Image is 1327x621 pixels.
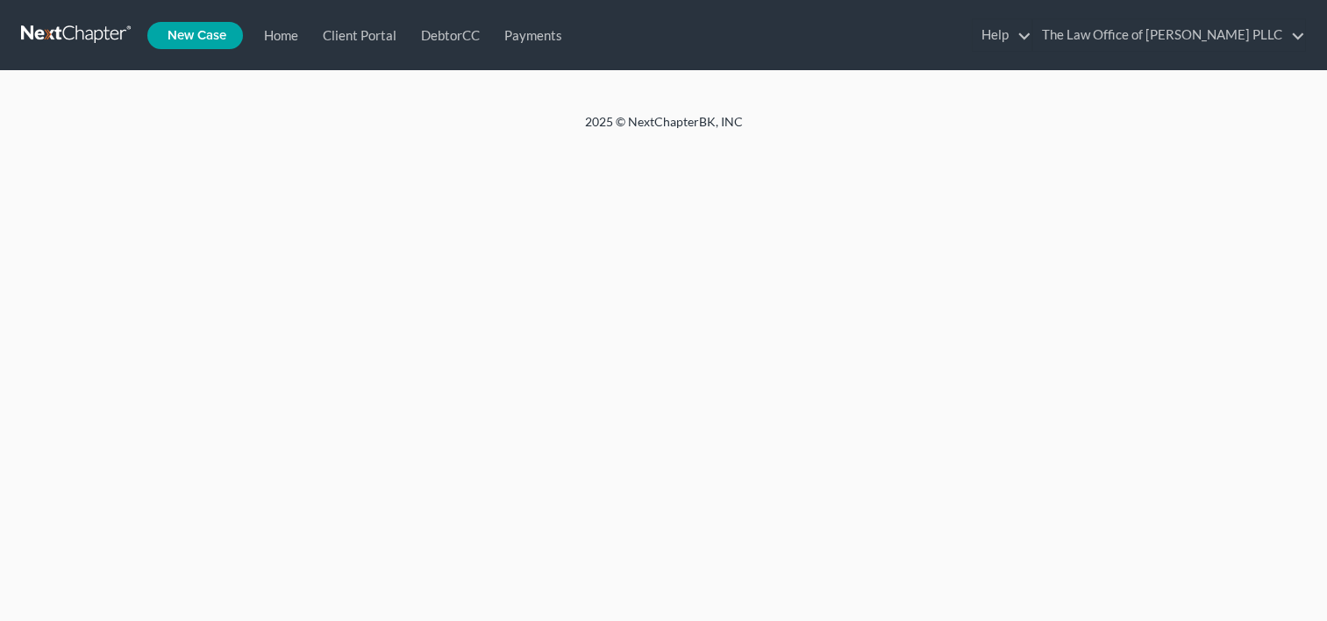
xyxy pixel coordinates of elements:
a: Payments [489,19,571,51]
new-legal-case-button: New Case [147,22,243,49]
a: Help [973,19,1031,51]
a: The Law Office of [PERSON_NAME] PLLC [1033,19,1305,51]
div: 2025 © NextChapterBK, INC [164,113,1164,145]
a: DebtorCC [405,19,489,51]
a: Home [248,19,307,51]
a: Client Portal [307,19,405,51]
